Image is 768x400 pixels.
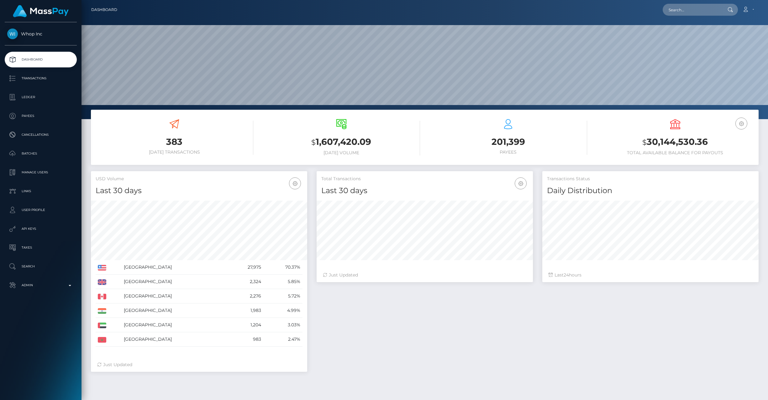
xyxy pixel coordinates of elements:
[5,259,77,274] a: Search
[227,318,263,332] td: 1,204
[227,260,263,275] td: 27,975
[122,260,227,275] td: [GEOGRAPHIC_DATA]
[321,185,528,196] h4: Last 30 days
[98,279,106,285] img: GB.png
[7,149,74,158] p: Batches
[7,281,74,290] p: Admin
[263,136,420,149] h3: 1,607,420.09
[429,136,587,148] h3: 201,399
[597,150,754,155] h6: Total Available Balance for Payouts
[5,71,77,86] a: Transactions
[7,168,74,177] p: Manage Users
[97,361,301,368] div: Just Updated
[122,318,227,332] td: [GEOGRAPHIC_DATA]
[5,221,77,237] a: API Keys
[7,92,74,102] p: Ledger
[5,52,77,67] a: Dashboard
[311,138,316,147] small: $
[122,332,227,347] td: [GEOGRAPHIC_DATA]
[96,150,253,155] h6: [DATE] Transactions
[5,108,77,124] a: Payees
[96,136,253,148] h3: 383
[122,303,227,318] td: [GEOGRAPHIC_DATA]
[549,272,752,278] div: Last hours
[321,176,528,182] h5: Total Transactions
[7,74,74,83] p: Transactions
[323,272,527,278] div: Just Updated
[547,185,754,196] h4: Daily Distribution
[122,275,227,289] td: [GEOGRAPHIC_DATA]
[597,136,754,149] h3: 30,144,530.36
[5,127,77,143] a: Cancellations
[98,337,106,343] img: MA.png
[263,318,302,332] td: 3.03%
[663,4,722,16] input: Search...
[7,243,74,252] p: Taxes
[96,185,302,196] h4: Last 30 days
[7,111,74,121] p: Payees
[263,260,302,275] td: 70.37%
[5,165,77,180] a: Manage Users
[642,138,647,147] small: $
[263,332,302,347] td: 2.47%
[91,3,117,16] a: Dashboard
[547,176,754,182] h5: Transactions Status
[122,289,227,303] td: [GEOGRAPHIC_DATA]
[7,187,74,196] p: Links
[227,275,263,289] td: 2,324
[5,277,77,293] a: Admin
[7,262,74,271] p: Search
[7,205,74,215] p: User Profile
[7,29,18,39] img: Whop Inc
[98,294,106,299] img: CA.png
[5,183,77,199] a: Links
[5,240,77,255] a: Taxes
[227,332,263,347] td: 983
[263,289,302,303] td: 5.72%
[13,5,69,17] img: MassPay Logo
[7,130,74,139] p: Cancellations
[7,224,74,234] p: API Keys
[5,31,77,37] span: Whop Inc
[98,308,106,314] img: IN.png
[5,202,77,218] a: User Profile
[263,150,420,155] h6: [DATE] Volume
[5,146,77,161] a: Batches
[227,289,263,303] td: 2,276
[96,176,302,182] h5: USD Volume
[564,272,569,278] span: 24
[227,303,263,318] td: 1,983
[7,55,74,64] p: Dashboard
[98,265,106,271] img: US.png
[98,323,106,328] img: AE.png
[263,275,302,289] td: 5.85%
[5,89,77,105] a: Ledger
[263,303,302,318] td: 4.99%
[429,150,587,155] h6: Payees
